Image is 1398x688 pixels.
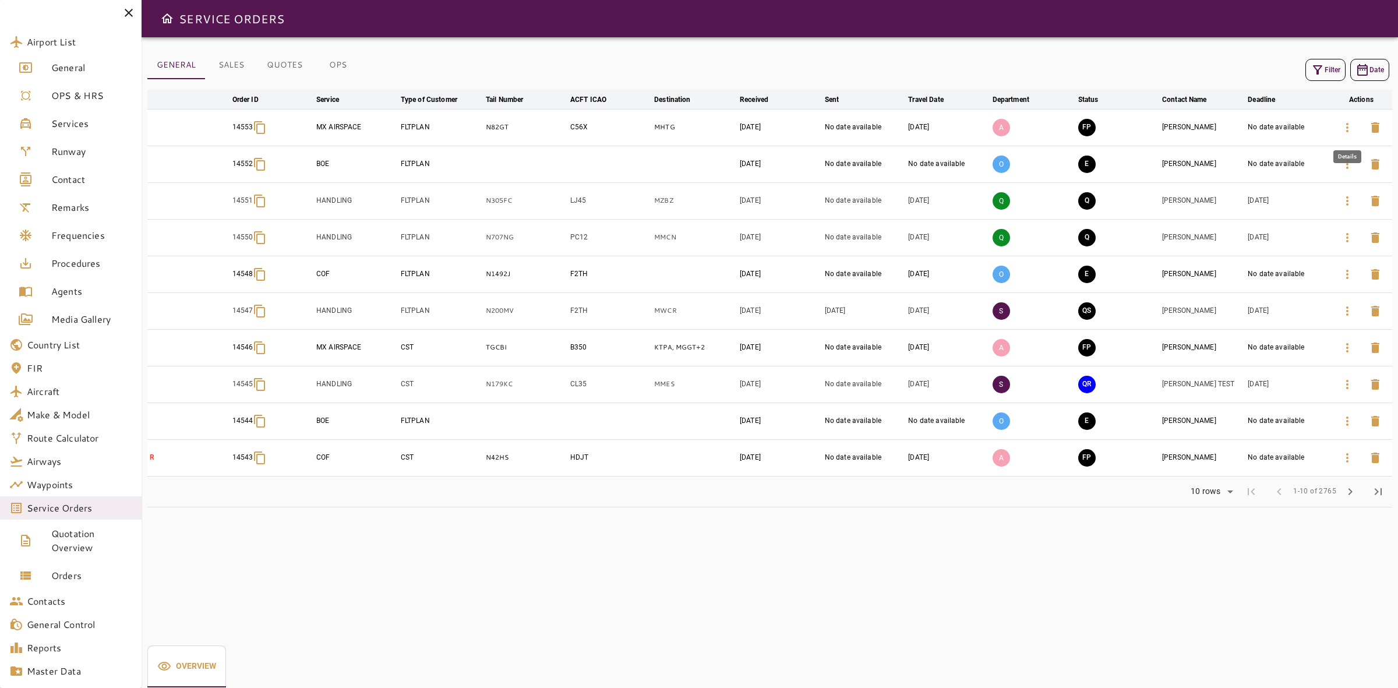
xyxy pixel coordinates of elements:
[51,144,132,158] span: Runway
[147,51,364,79] div: basic tabs example
[568,439,652,476] td: HDJT
[1162,93,1222,107] span: Contact Name
[993,229,1010,246] p: Q
[27,454,132,468] span: Airways
[1333,444,1361,472] button: Details
[1333,407,1361,435] button: Details
[822,219,906,256] td: No date available
[993,119,1010,136] p: A
[822,256,906,292] td: No date available
[906,256,990,292] td: [DATE]
[654,122,735,132] p: MHTG
[314,439,398,476] td: COF
[740,93,783,107] span: Received
[825,93,855,107] span: Sent
[232,122,253,132] p: 14553
[27,478,132,492] span: Waypoints
[51,117,132,130] span: Services
[1248,93,1275,107] div: Deadline
[398,109,483,146] td: FLTPLAN
[398,366,483,403] td: CST
[1333,371,1361,398] button: Details
[51,256,132,270] span: Procedures
[1361,371,1389,398] button: Delete
[568,256,652,292] td: F2TH
[1245,219,1330,256] td: [DATE]
[314,256,398,292] td: COF
[232,196,253,206] p: 14551
[232,93,274,107] span: Order ID
[27,641,132,655] span: Reports
[1343,485,1357,499] span: chevron_right
[398,329,483,366] td: CST
[27,35,132,49] span: Airport List
[822,292,906,329] td: [DATE]
[147,645,226,687] button: Overview
[1078,93,1114,107] span: Status
[398,439,483,476] td: CST
[906,109,990,146] td: [DATE]
[398,403,483,439] td: FLTPLAN
[654,196,735,206] p: MZBZ
[993,412,1010,430] p: O
[316,93,339,107] div: Service
[1265,478,1293,506] span: Previous Page
[1361,407,1389,435] button: Delete
[570,93,606,107] div: ACFT ICAO
[737,182,822,219] td: [DATE]
[401,93,457,107] div: Type of Customer
[314,146,398,182] td: BOE
[1245,366,1330,403] td: [DATE]
[822,109,906,146] td: No date available
[27,501,132,515] span: Service Orders
[737,292,822,329] td: [DATE]
[993,339,1010,357] p: A
[51,569,132,583] span: Orders
[27,361,132,375] span: FIR
[486,122,566,132] p: N82GT
[906,146,990,182] td: No date available
[51,89,132,103] span: OPS & HRS
[486,93,523,107] div: Tail Number
[1237,478,1265,506] span: First Page
[232,232,253,242] p: 14550
[398,219,483,256] td: FLTPLAN
[1333,224,1361,252] button: Details
[1361,114,1389,142] button: Delete
[1078,339,1096,357] button: FINAL PREPARATION
[822,329,906,366] td: No date available
[1245,329,1330,366] td: No date available
[1160,219,1245,256] td: [PERSON_NAME]
[654,306,735,316] p: MWCR
[654,93,690,107] div: Destination
[486,93,538,107] span: Tail Number
[1160,256,1245,292] td: [PERSON_NAME]
[1361,297,1389,325] button: Delete
[1162,93,1207,107] div: Contact Name
[314,182,398,219] td: HANDLING
[993,266,1010,283] p: O
[822,182,906,219] td: No date available
[1361,150,1389,178] button: Delete
[1361,224,1389,252] button: Delete
[486,453,566,463] p: N42HS
[232,453,253,463] p: 14543
[906,366,990,403] td: [DATE]
[232,306,253,316] p: 14547
[398,146,483,182] td: FLTPLAN
[1078,192,1096,210] button: QUOTING
[257,51,312,79] button: QUOTES
[147,51,205,79] button: GENERAL
[27,594,132,608] span: Contacts
[906,182,990,219] td: [DATE]
[740,93,768,107] div: Received
[486,196,566,206] p: N305FC
[401,93,472,107] span: Type of Customer
[1361,334,1389,362] button: Delete
[822,439,906,476] td: No date available
[51,228,132,242] span: Frequencies
[822,366,906,403] td: No date available
[1245,292,1330,329] td: [DATE]
[737,109,822,146] td: [DATE]
[1245,403,1330,439] td: No date available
